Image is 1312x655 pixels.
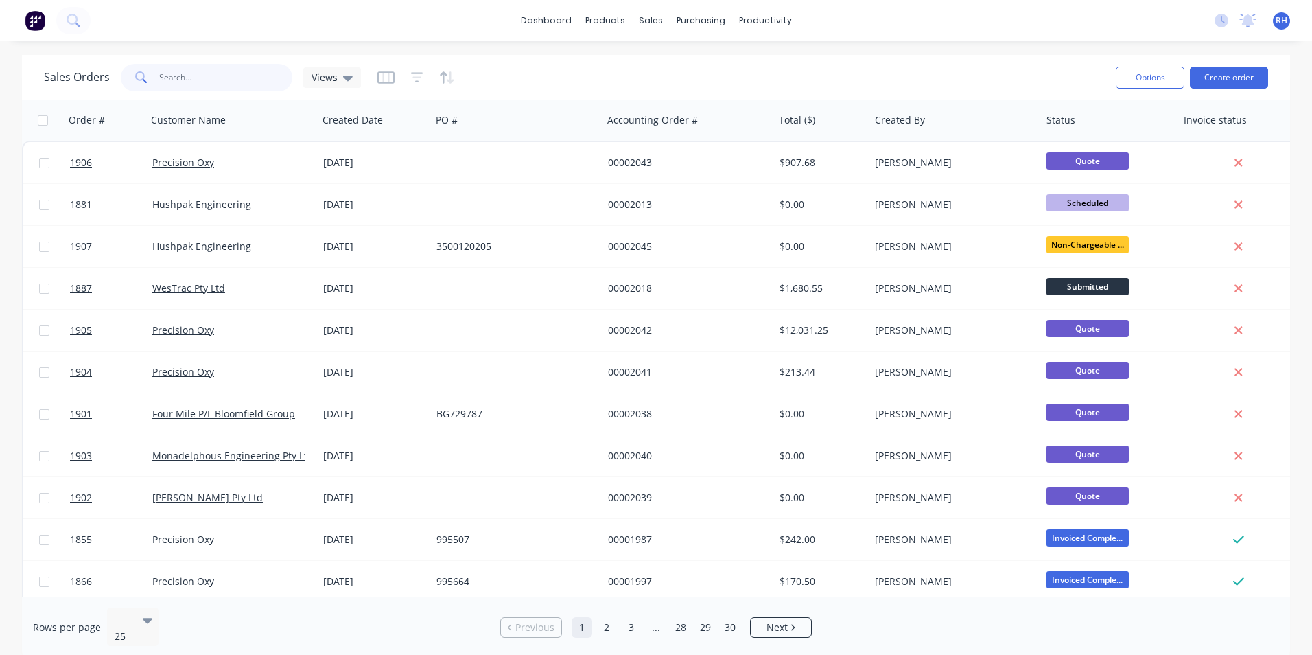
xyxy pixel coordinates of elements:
[875,113,925,127] div: Created By
[501,621,561,634] a: Previous page
[152,198,251,211] a: Hushpak Engineering
[70,393,152,435] a: 1901
[1046,152,1129,170] span: Quote
[152,281,225,295] a: WesTrac Pty Ltd
[1046,529,1129,547] span: Invoiced Comple...
[875,491,1027,505] div: [PERSON_NAME]
[875,323,1027,337] div: [PERSON_NAME]
[152,491,263,504] a: [PERSON_NAME] Pty Ltd
[751,621,811,634] a: Next page
[608,156,760,170] div: 00002043
[780,281,860,295] div: $1,680.55
[608,323,760,337] div: 00002042
[780,323,860,337] div: $12,031.25
[875,365,1027,379] div: [PERSON_NAME]
[70,142,152,183] a: 1906
[1046,194,1129,211] span: Scheduled
[70,575,92,588] span: 1866
[152,365,214,378] a: Precision Oxy
[436,113,458,127] div: PO #
[323,156,425,170] div: [DATE]
[44,71,110,84] h1: Sales Orders
[70,491,92,505] span: 1902
[70,365,92,379] span: 1904
[152,156,214,169] a: Precision Oxy
[732,10,799,31] div: productivity
[780,240,860,253] div: $0.00
[70,184,152,225] a: 1881
[1116,67,1184,89] button: Options
[578,10,632,31] div: products
[875,407,1027,421] div: [PERSON_NAME]
[695,617,716,638] a: Page 29
[70,352,152,393] a: 1904
[152,407,295,420] a: Four Mile P/L Bloomfield Group
[608,449,760,463] div: 00002040
[608,198,760,211] div: 00002013
[323,533,425,547] div: [DATE]
[70,198,92,211] span: 1881
[780,449,860,463] div: $0.00
[875,240,1027,253] div: [PERSON_NAME]
[608,533,760,547] div: 00001987
[323,491,425,505] div: [DATE]
[875,575,1027,588] div: [PERSON_NAME]
[1046,113,1075,127] div: Status
[70,156,92,170] span: 1906
[780,575,860,588] div: $170.50
[1276,14,1287,27] span: RH
[608,281,760,295] div: 00002018
[596,617,617,638] a: Page 2
[875,281,1027,295] div: [PERSON_NAME]
[766,621,788,634] span: Next
[115,630,131,643] div: 25
[25,10,45,31] img: Factory
[70,449,92,463] span: 1903
[69,113,105,127] div: Order #
[1046,404,1129,421] span: Quote
[670,10,732,31] div: purchasing
[1046,362,1129,379] span: Quote
[152,575,214,588] a: Precision Oxy
[572,617,592,638] a: Page 1 is your current page
[875,449,1027,463] div: [PERSON_NAME]
[152,449,314,462] a: Monadelphous Engineering Pty Ltd
[151,113,226,127] div: Customer Name
[780,491,860,505] div: $0.00
[608,575,760,588] div: 00001997
[780,198,860,211] div: $0.00
[875,198,1027,211] div: [PERSON_NAME]
[632,10,670,31] div: sales
[875,533,1027,547] div: [PERSON_NAME]
[323,449,425,463] div: [DATE]
[70,561,152,602] a: 1866
[70,435,152,476] a: 1903
[780,156,860,170] div: $907.68
[1046,236,1129,253] span: Non-Chargeable ...
[323,575,425,588] div: [DATE]
[323,198,425,211] div: [DATE]
[670,617,691,638] a: Page 28
[70,240,92,253] span: 1907
[1046,487,1129,505] span: Quote
[1046,446,1129,463] span: Quote
[608,407,760,421] div: 00002038
[646,617,666,638] a: Jump forward
[780,407,860,421] div: $0.00
[436,533,589,547] div: 995507
[70,281,92,295] span: 1887
[152,323,214,336] a: Precision Oxy
[312,70,338,84] span: Views
[608,240,760,253] div: 00002045
[152,533,214,546] a: Precision Oxy
[1184,113,1247,127] div: Invoice status
[608,491,760,505] div: 00002039
[70,310,152,351] a: 1905
[152,240,251,253] a: Hushpak Engineering
[608,365,760,379] div: 00002041
[70,519,152,560] a: 1855
[436,575,589,588] div: 995664
[780,365,860,379] div: $213.44
[514,10,578,31] a: dashboard
[70,226,152,267] a: 1907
